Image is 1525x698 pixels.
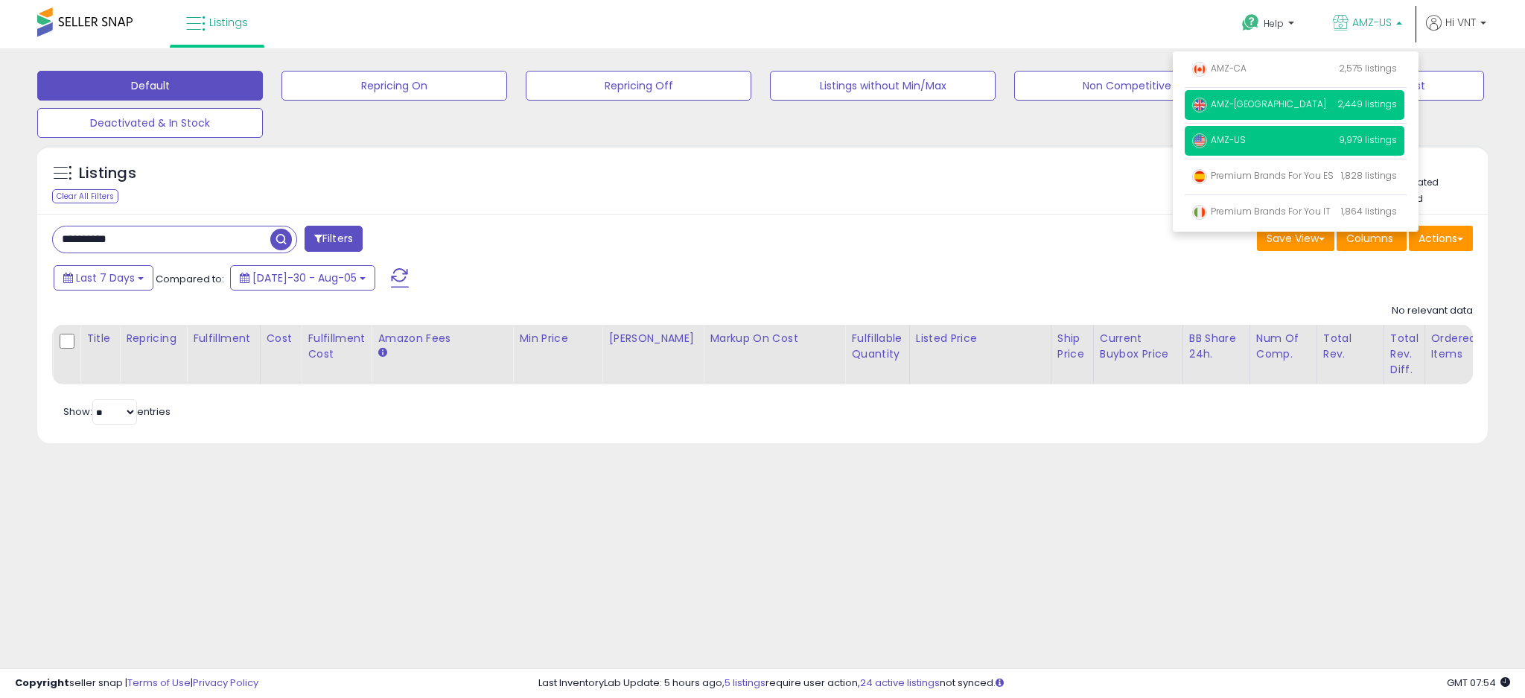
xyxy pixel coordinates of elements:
div: Total Rev. Diff. [1390,331,1419,378]
button: Columns [1337,226,1407,251]
div: BB Share 24h. [1189,331,1244,362]
img: uk.png [1192,98,1207,112]
h5: Listings [79,163,136,184]
button: Save View [1257,226,1334,251]
i: Get Help [1241,13,1260,32]
small: Amazon Fees. [378,346,386,360]
a: Hi VNT [1426,15,1486,48]
span: Hi VNT [1445,15,1476,30]
button: Default [37,71,263,101]
button: Repricing Off [526,71,751,101]
span: Premium Brands For You IT [1192,205,1331,218]
button: Listings without Min/Max [770,71,996,101]
img: canada.png [1192,62,1207,77]
button: [DATE]-30 - Aug-05 [230,265,375,291]
span: 2,575 listings [1339,62,1397,74]
span: Columns [1346,231,1393,246]
div: Fulfillable Quantity [851,331,902,362]
span: Listings [209,15,248,30]
div: Cost [267,331,296,346]
button: Last 7 Days [54,265,153,291]
span: Show: entries [63,404,171,419]
span: Premium Brands For You ES [1192,169,1334,182]
img: spain.png [1192,169,1207,184]
div: Fulfillment Cost [308,331,365,362]
div: Current Buybox Price [1100,331,1177,362]
span: [DATE]-30 - Aug-05 [252,270,357,285]
div: Clear All Filters [52,189,118,203]
div: Repricing [126,331,180,346]
span: AMZ-US [1352,15,1392,30]
div: Ship Price [1057,331,1087,362]
span: 9,979 listings [1339,133,1397,146]
button: Non Competitive [1014,71,1240,101]
div: Num of Comp. [1256,331,1311,362]
div: No relevant data [1392,304,1473,318]
button: Repricing On [281,71,507,101]
span: 1,828 listings [1341,169,1397,182]
div: Fulfillment [193,331,253,346]
th: The percentage added to the cost of goods (COGS) that forms the calculator for Min & Max prices. [704,325,845,384]
div: Total Rev. [1323,331,1378,362]
div: Amazon Fees [378,331,506,346]
span: AMZ-US [1192,133,1246,146]
img: usa.png [1192,133,1207,148]
button: Filters [305,226,363,252]
span: 2,449 listings [1337,98,1397,110]
div: [PERSON_NAME] [608,331,697,346]
img: italy.png [1192,205,1207,220]
div: Min Price [519,331,596,346]
span: 1,864 listings [1341,205,1397,218]
div: Listed Price [916,331,1045,346]
a: Help [1230,2,1309,48]
span: AMZ-CA [1192,62,1247,74]
span: Help [1264,17,1284,30]
div: Markup on Cost [710,331,838,346]
button: Deactivated & In Stock [37,108,263,138]
span: Compared to: [156,272,224,286]
div: Title [86,331,113,346]
span: AMZ-[GEOGRAPHIC_DATA] [1192,98,1326,110]
button: Actions [1409,226,1473,251]
div: Ordered Items [1431,331,1486,362]
span: Last 7 Days [76,270,135,285]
